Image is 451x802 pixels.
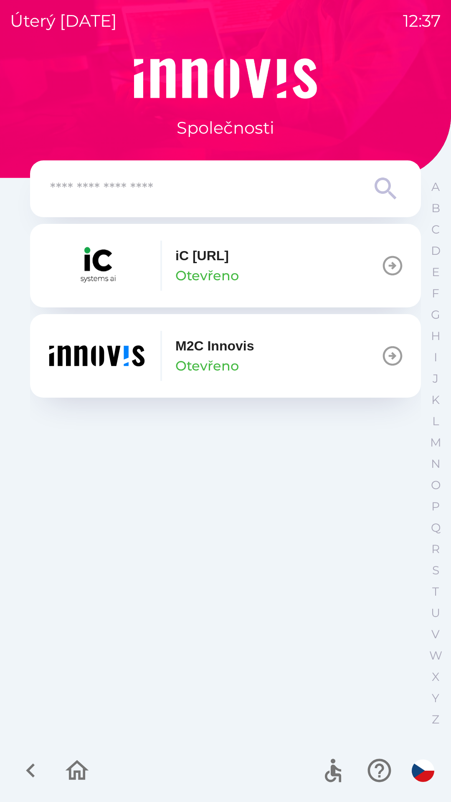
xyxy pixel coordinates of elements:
p: R [431,542,440,556]
p: J [433,371,438,386]
p: F [432,286,439,301]
p: C [431,222,440,237]
button: G [425,304,446,325]
button: iC [URL]Otevřeno [30,224,421,307]
p: Společnosti [177,115,274,140]
button: R [425,538,446,560]
p: M2C Innovis [175,336,254,356]
p: X [432,670,439,684]
p: K [431,393,440,407]
p: L [432,414,439,429]
p: B [431,201,440,216]
p: W [429,648,442,663]
button: J [425,368,446,389]
p: O [431,478,441,492]
button: Y [425,688,446,709]
button: C [425,219,446,240]
p: S [432,563,439,578]
button: N [425,453,446,475]
button: L [425,411,446,432]
button: B [425,198,446,219]
button: T [425,581,446,602]
button: K [425,389,446,411]
p: P [431,499,440,514]
p: U [431,606,440,620]
p: Otevřeno [175,266,239,286]
button: X [425,666,446,688]
p: V [431,627,440,642]
p: A [431,180,440,194]
button: W [425,645,446,666]
p: 12:37 [403,8,441,33]
p: iC [URL] [175,246,229,266]
p: T [432,584,439,599]
button: P [425,496,446,517]
img: Logo [30,58,421,99]
p: M [430,435,441,450]
p: D [431,244,441,258]
p: G [431,307,440,322]
p: Q [431,520,441,535]
img: ef454dd6-c04b-4b09-86fc-253a1223f7b7.png [47,331,147,381]
img: 0b57a2db-d8c2-416d-bc33-8ae43c84d9d8.png [47,241,147,291]
button: D [425,240,446,261]
p: H [431,329,441,343]
button: O [425,475,446,496]
p: Z [432,712,439,727]
p: I [434,350,437,365]
p: N [431,457,441,471]
p: úterý [DATE] [10,8,117,33]
p: E [432,265,440,279]
img: cs flag [412,759,434,782]
button: S [425,560,446,581]
button: M2C InnovisOtevřeno [30,314,421,398]
p: Y [432,691,439,706]
button: I [425,347,446,368]
button: V [425,624,446,645]
button: Q [425,517,446,538]
button: E [425,261,446,283]
button: M [425,432,446,453]
button: Z [425,709,446,730]
button: U [425,602,446,624]
button: H [425,325,446,347]
button: F [425,283,446,304]
button: A [425,176,446,198]
p: Otevřeno [175,356,239,376]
